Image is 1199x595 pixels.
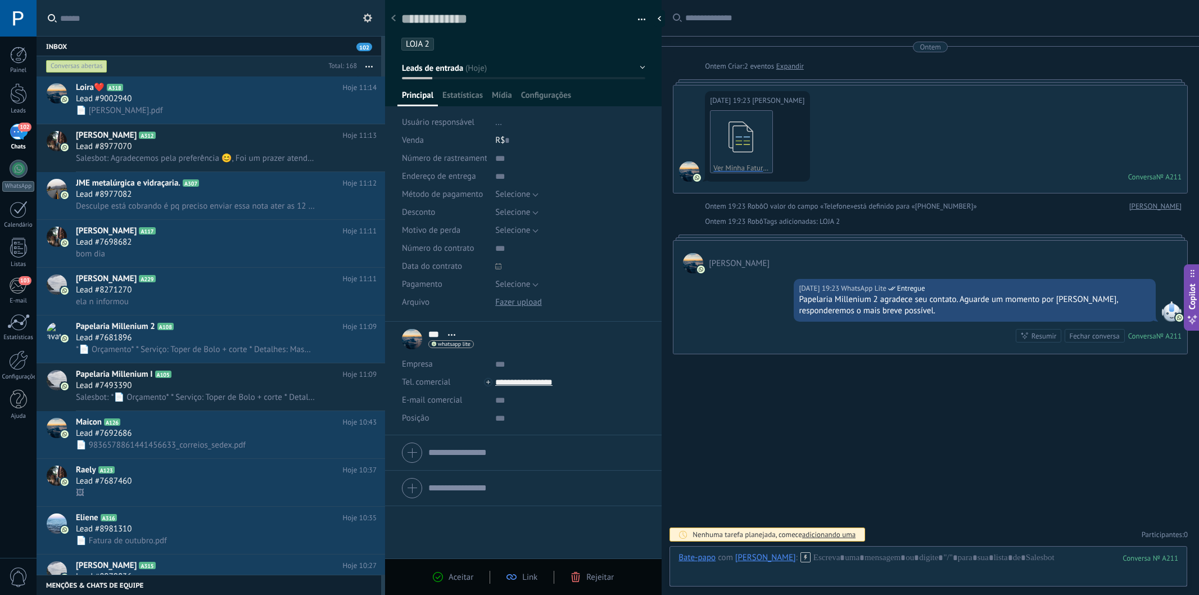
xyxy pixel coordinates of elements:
[98,466,115,474] span: A123
[1184,530,1188,539] span: 0
[104,418,120,426] span: A126
[76,93,132,105] span: Lead #9002940
[76,380,132,391] span: Lead #7493390
[492,90,512,106] span: Mídia
[139,227,155,235] span: A117
[763,216,840,227] span: Tags adicionadas: LOJA 2
[438,341,470,347] span: whatsapp lite
[76,417,102,428] span: Maicon
[76,535,167,546] span: 📄 Fatura de outubro.pdf
[76,560,137,571] span: [PERSON_NAME]
[76,488,84,498] span: 🖼
[37,459,385,506] a: avatariconRaelyA123Hoje 10:37Lead #7687460🖼
[654,10,665,27] div: ocultar
[343,130,377,141] span: Hoje 11:13
[748,201,763,211] span: Robô
[76,321,155,332] span: Papelaria Millenium 2
[402,208,435,217] span: Desconto
[710,110,773,173] a: Ver Minha Fatura Claro AQUI
[46,60,107,73] div: Conversas abertas
[1128,331,1156,341] div: Conversa
[37,507,385,554] a: avatariconElieneA316Hoje 10:35Lead #8981310📄 Fatura de outubro.pdf
[802,530,856,539] span: adicionando uma
[735,552,796,562] div: Ray
[1129,201,1182,212] a: [PERSON_NAME]
[402,190,483,199] span: Método de pagamento
[76,476,132,487] span: Lead #7687460
[343,82,377,93] span: Hoje 11:14
[402,258,487,276] div: Data do contrato
[1123,553,1178,563] div: 211
[402,276,487,294] div: Pagamento
[61,191,69,199] img: icon
[1175,314,1183,322] img: com.amocrm.amocrmwa.svg
[442,90,483,106] span: Estatísticas
[402,377,450,387] span: Tel. comercial
[402,222,487,240] div: Motivo de perda
[139,562,155,569] span: A315
[495,276,539,294] button: Selecione
[693,530,856,539] div: Nenhuma tarefa planejada, comece
[343,226,377,237] span: Hoje 11:11
[705,61,728,72] div: Ontem
[61,287,69,295] img: icon
[61,335,69,342] img: icon
[76,571,132,583] span: Lead #8979036
[61,574,69,582] img: icon
[2,373,35,381] div: Configurações
[402,172,476,181] span: Endereço de entrega
[19,276,31,285] span: 103
[356,43,372,51] span: 102
[76,332,132,344] span: Lead #7681896
[449,572,473,583] span: Aceitar
[343,560,377,571] span: Hoje 10:27
[402,204,487,222] div: Desconto
[1142,530,1188,539] a: Participantes:0
[343,417,377,428] span: Hoje 10:43
[402,244,474,253] span: Número do contrato
[402,414,429,422] span: Posição
[37,124,385,172] a: avataricon[PERSON_NAME]A312Hoje 11:13Lead #8977070Salesbot: Agradecemos pela preferência 😊, Foi u...
[705,216,747,227] div: Ontem 19:23
[402,132,487,150] div: Venda
[357,56,381,76] button: Mais
[402,355,487,373] div: Empresa
[402,280,442,289] span: Pagamento
[76,465,96,476] span: Raely
[402,226,460,235] span: Motivo de perda
[1128,172,1156,182] div: Conversa
[37,575,381,595] div: Menções & Chats de equipe
[841,283,886,294] span: WhatsApp Lite
[37,36,381,56] div: Inbox
[2,107,35,115] div: Leads
[37,172,385,219] a: avatariconJME metalúrgica e vidraçaria.A307Hoje 11:12Lead #8977082Desculpe está cobrando é pq pre...
[799,294,1151,317] div: ‎Papelaria Millenium 2 agradece seu contato. Aguarde um momento por [PERSON_NAME], responderemos ...
[402,135,424,146] span: Venda
[705,61,804,72] div: Criar:
[495,117,502,128] span: ...
[61,526,69,534] img: icon
[710,95,752,106] div: [DATE] 19:23
[2,67,35,74] div: Painel
[897,283,925,294] span: Entregue
[2,222,35,229] div: Calendário
[1031,331,1057,341] div: Resumir
[705,201,747,212] div: Ontem 19:23
[343,178,377,189] span: Hoje 11:12
[76,524,132,535] span: Lead #8981310
[402,391,462,409] button: E-mail comercial
[402,294,487,312] div: Arquivo
[744,61,774,72] span: 2 eventos
[2,334,35,341] div: Estatísticas
[522,572,537,583] span: Link
[402,240,487,258] div: Número do contrato
[402,117,474,128] span: Usuário responsável
[521,90,571,106] span: Configurações
[61,96,69,103] img: icon
[76,130,137,141] span: [PERSON_NAME]
[495,204,539,222] button: Selecione
[748,217,763,226] span: Robô
[76,201,315,211] span: Desculpe está cobrando é pq preciso enviar essa nota ater as 12 hrs
[37,315,385,363] a: avatariconPapelaria Millenium 2A108Hoje 11:09Lead #7681896*📄 Orçamento* * Serviço: Toper de Bolo ...
[799,283,841,294] div: [DATE] 19:23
